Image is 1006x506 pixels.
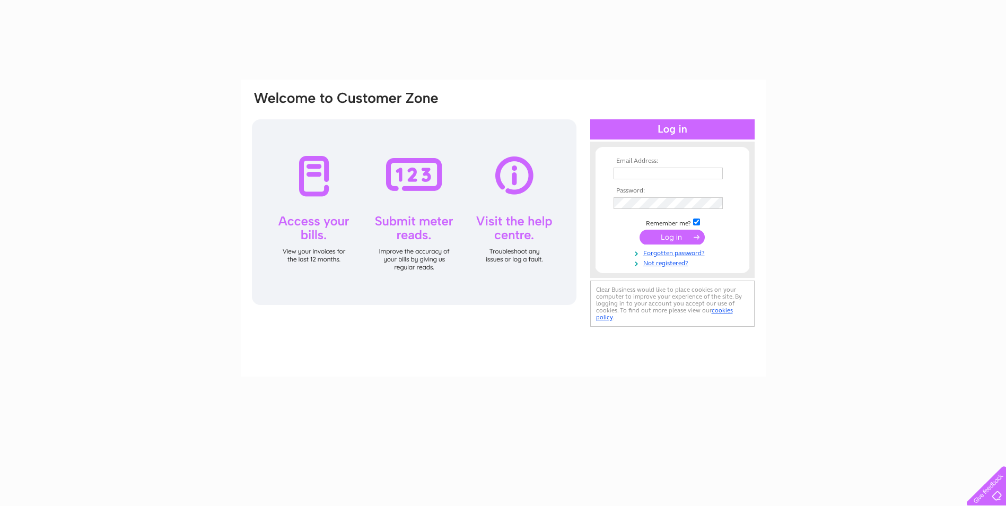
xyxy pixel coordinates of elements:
[596,307,733,321] a: cookies policy
[614,257,734,267] a: Not registered?
[611,158,734,165] th: Email Address:
[590,281,755,327] div: Clear Business would like to place cookies on your computer to improve your experience of the sit...
[611,217,734,228] td: Remember me?
[614,247,734,257] a: Forgotten password?
[611,187,734,195] th: Password:
[640,230,705,245] input: Submit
